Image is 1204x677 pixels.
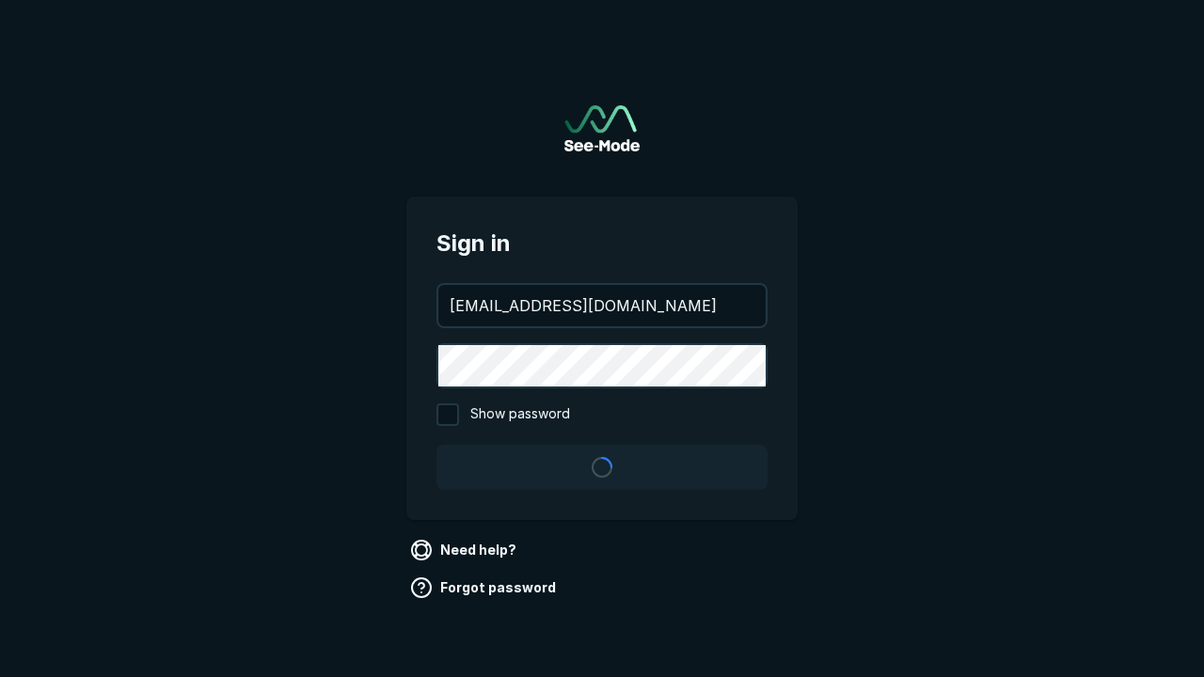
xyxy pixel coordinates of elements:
img: See-Mode Logo [564,105,640,151]
input: your@email.com [438,285,766,326]
span: Sign in [436,227,768,260]
span: Show password [470,403,570,426]
a: Forgot password [406,573,563,603]
a: Go to sign in [564,105,640,151]
a: Need help? [406,535,524,565]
